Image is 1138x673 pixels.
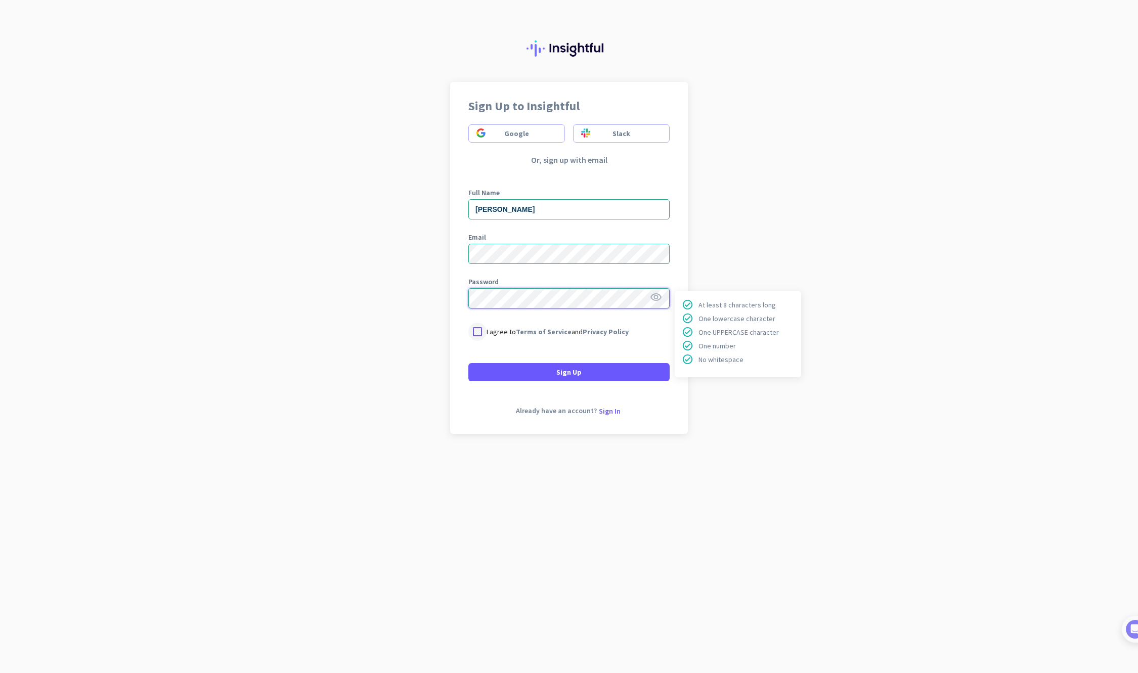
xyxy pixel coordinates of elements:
[468,199,670,219] input: What is your full name?
[504,128,529,139] span: Google
[698,315,775,322] p: One lowercase character
[573,124,670,143] button: Sign in using slackSlack
[698,301,776,308] p: At least 8 characters long
[682,340,693,351] span: check_circle
[468,124,565,143] button: Sign in using googleGoogle
[468,278,670,285] label: Password
[468,363,670,381] button: Sign Up
[698,329,779,336] p: One UPPERCASE character
[581,128,590,138] img: Sign in using slack
[468,189,670,196] label: Full Name
[682,299,693,310] span: check_circle
[516,407,597,415] span: Already have an account?
[468,234,670,241] label: Email
[476,128,486,138] img: Sign in using google
[650,291,662,303] i: visibility
[612,128,630,139] span: Slack
[682,326,693,338] span: check_circle
[698,356,743,363] p: No whitespace
[682,353,693,365] span: check_circle
[583,327,629,336] a: Privacy Policy
[698,342,736,349] p: One number
[487,327,629,337] p: I agree to and
[556,367,582,377] span: Sign Up
[527,40,611,57] img: Insightful
[682,312,693,324] span: check_circle
[516,327,572,336] a: Terms of Service
[599,407,621,416] span: Sign In
[468,100,670,112] h2: Sign Up to Insightful
[468,155,670,165] p: Or, sign up with email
